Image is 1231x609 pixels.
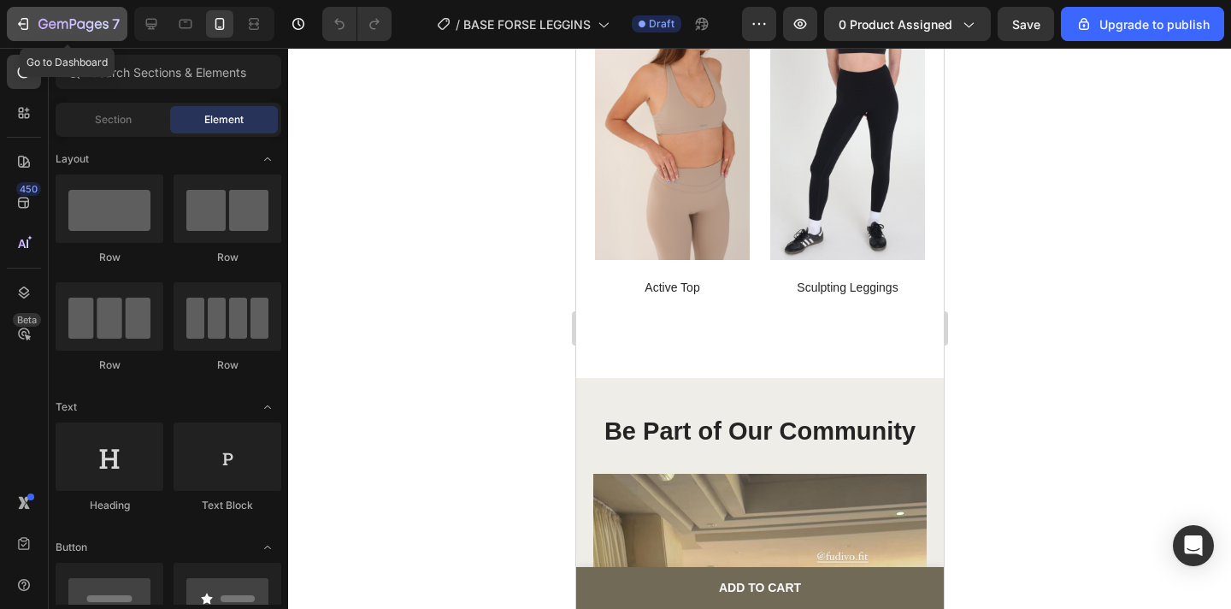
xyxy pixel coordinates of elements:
[95,112,132,127] span: Section
[194,230,349,249] h1: Sculpting Leggings
[16,182,41,196] div: 450
[7,7,127,41] button: 7
[254,393,281,421] span: Toggle open
[13,313,41,327] div: Beta
[839,15,952,33] span: 0 product assigned
[824,7,991,41] button: 0 product assigned
[322,7,392,41] div: Undo/Redo
[56,55,281,89] input: Search Sections & Elements
[56,540,87,555] span: Button
[56,250,163,265] div: Row
[576,48,944,609] iframe: Design area
[998,7,1054,41] button: Save
[1061,7,1224,41] button: Upgrade to publish
[19,230,174,249] h1: Active Top
[174,358,281,373] div: Row
[56,498,163,513] div: Heading
[254,145,281,173] span: Toggle open
[649,16,674,32] span: Draft
[56,399,77,415] span: Text
[1012,17,1040,32] span: Save
[254,534,281,561] span: Toggle open
[463,15,591,33] span: BASE FORSE LEGGINS
[1173,525,1214,566] div: Open Intercom Messenger
[56,151,89,167] span: Layout
[56,358,163,373] div: Row
[112,14,120,34] p: 7
[1075,15,1210,33] div: Upgrade to publish
[174,498,281,513] div: Text Block
[17,366,350,402] h2: Be Part of Our Community
[174,250,281,265] div: Row
[456,15,460,33] span: /
[204,112,244,127] span: Element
